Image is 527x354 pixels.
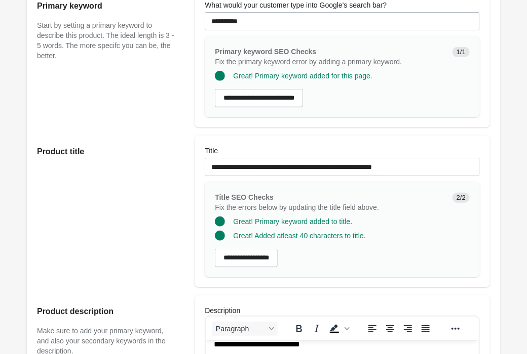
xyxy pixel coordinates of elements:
[326,322,351,336] div: Background color
[417,322,434,336] button: Justify
[37,146,174,158] h2: Product title
[205,146,218,156] label: Title
[37,305,174,318] h2: Product description
[233,232,365,240] span: Great! Added atleast 40 characters to title.
[215,193,274,201] span: Title SEO Checks
[216,325,266,333] span: Paragraph
[447,322,464,336] button: Reveal or hide additional toolbar items
[453,47,470,57] span: 1/1
[212,322,278,336] button: Blocks
[37,20,174,61] p: Start by setting a primary keyword to describe this product. The ideal length is 3 - 5 words. The...
[290,322,308,336] button: Bold
[382,322,399,336] button: Align center
[215,57,444,67] p: Fix the primary keyword error by adding a primary keyword.
[233,72,372,80] span: Great! Primary keyword added for this page.
[453,193,470,203] span: 2/2
[364,322,381,336] button: Align left
[215,48,316,56] span: Primary keyword SEO Checks
[215,202,444,212] p: Fix the errors below by updating the title field above.
[308,322,325,336] button: Italic
[399,322,417,336] button: Align right
[233,217,352,226] span: Great! Primary keyword added to title.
